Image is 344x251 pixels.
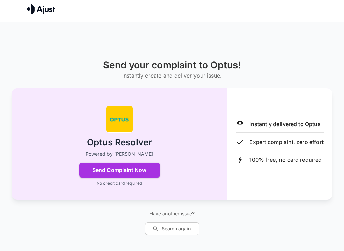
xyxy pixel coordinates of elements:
[86,151,154,157] p: Powered by [PERSON_NAME]
[27,4,55,14] img: Ajust
[103,60,241,71] h1: Send your complaint to Optus!
[249,156,322,164] p: 100% free, no card required
[249,120,320,128] p: Instantly delivered to Optus
[145,210,199,217] p: Have another issue?
[249,138,323,146] p: Expert complaint, zero effort
[79,163,160,178] button: Send Complaint Now
[145,222,199,235] button: Search again
[97,180,142,186] p: No credit card required
[103,71,241,80] h6: Instantly create and deliver your issue.
[106,106,133,133] img: Optus
[87,137,152,148] h2: Optus Resolver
